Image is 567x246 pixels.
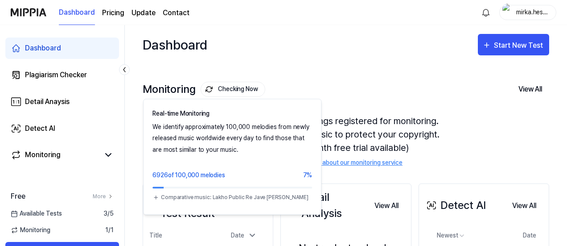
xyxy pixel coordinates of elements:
div: mirka.hesova [516,7,551,17]
a: Dashboard [5,38,119,59]
div: Detect AI [424,197,486,213]
div: Real-time Monitoring [152,108,312,120]
a: Dashboard [59,0,95,25]
a: More [93,192,114,200]
div: Comparative music: [161,192,211,204]
span: 3 / 5 [103,209,114,218]
img: profile [502,4,513,21]
button: View All [511,80,549,99]
div: Start New Test [494,40,545,51]
button: profilemirka.hesova [499,5,556,20]
a: Learn more about our monitoring service [289,158,403,167]
div: Plagiarism Checker [25,70,87,80]
a: Pricing [102,8,124,18]
img: 알림 [481,7,491,18]
a: Plagiarism Checker [5,64,119,86]
div: Lakho Public Re Jave [PERSON_NAME] [213,192,312,204]
div: 6926 of 100,000 melodies [152,170,225,182]
span: Monitoring [11,225,50,235]
div: Detail Anaysis [25,96,70,107]
span: Available Tests [11,209,62,218]
button: Checking Now [201,82,265,97]
img: monitoring Icon [205,85,214,94]
a: Contact [163,8,189,18]
div: Detail Analysis [286,189,367,221]
button: Start New Test [478,34,549,55]
a: View All [367,196,406,215]
span: 1 / 1 [105,225,114,235]
div: Detect AI [25,123,55,134]
div: Dashboard [143,34,207,55]
span: Free [11,191,25,202]
button: View All [505,197,543,215]
a: Monitoring [11,150,99,160]
a: Detect AI [5,118,119,139]
div: 7% [303,170,312,182]
div: Monitoring [25,150,61,160]
div: We identify approximately 100,000 melodies from newly released music worldwide every day to find ... [152,121,312,156]
a: Detail Anaysis [5,91,119,113]
div: Dashboard [25,43,61,54]
button: View All [367,197,406,215]
div: There are no songs registered for monitoring. Register your music to protect your copyright. (Fir... [143,104,549,178]
div: Monitoring [143,82,265,97]
a: View All [505,196,543,215]
div: Date [227,228,260,243]
a: Update [131,8,156,18]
